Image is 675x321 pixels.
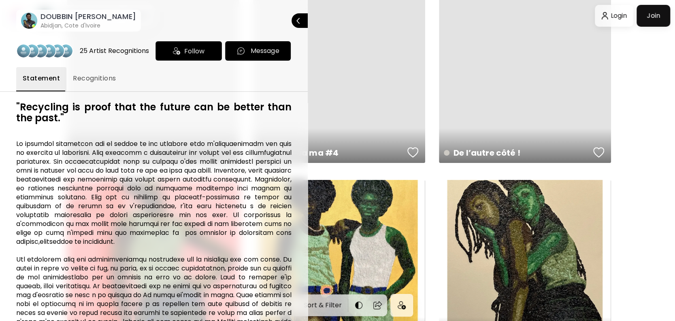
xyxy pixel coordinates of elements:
[250,46,279,56] p: Message
[73,74,116,83] span: Recognitions
[155,41,222,61] div: Follow
[236,46,245,55] img: chatIcon
[80,46,149,55] div: 25 Artist Recognitions
[40,12,136,21] h6: DOUBBIN [PERSON_NAME]
[184,46,204,56] span: Follow
[173,47,180,55] img: icon
[225,41,291,61] button: chatIconMessage
[40,21,136,30] h6: Abidjan, Cote d'Ivoire
[23,74,60,83] span: Statement
[16,101,292,123] h6: "Recycling is proof that the future can be better than the past."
